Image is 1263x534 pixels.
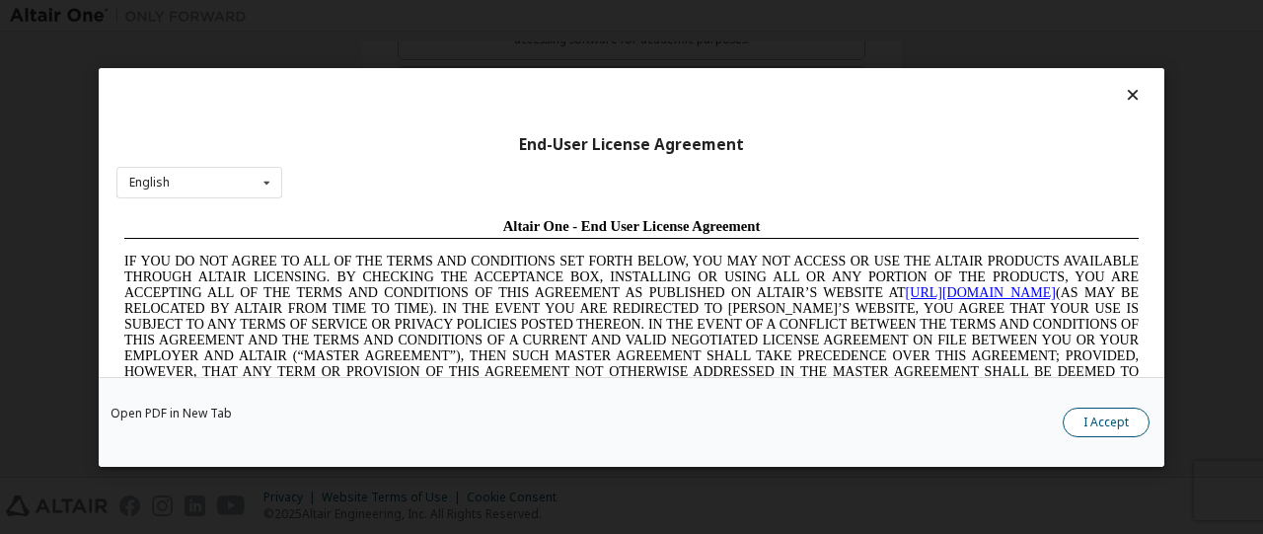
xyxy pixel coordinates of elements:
a: [URL][DOMAIN_NAME] [789,75,939,90]
span: IF YOU DO NOT AGREE TO ALL OF THE TERMS AND CONDITIONS SET FORTH BELOW, YOU MAY NOT ACCESS OR USE... [8,43,1022,185]
div: English [129,177,170,189]
span: Lore Ipsumd Sit Ame Cons Adipisc Elitseddo (“Eiusmodte”) in utlabor Etdolo Magnaaliqua Eni. (“Adm... [8,201,1022,343]
button: I Accept [1063,407,1150,436]
span: Altair One - End User License Agreement [387,8,644,24]
div: End-User License Agreement [116,134,1147,154]
a: Open PDF in New Tab [111,407,232,419]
